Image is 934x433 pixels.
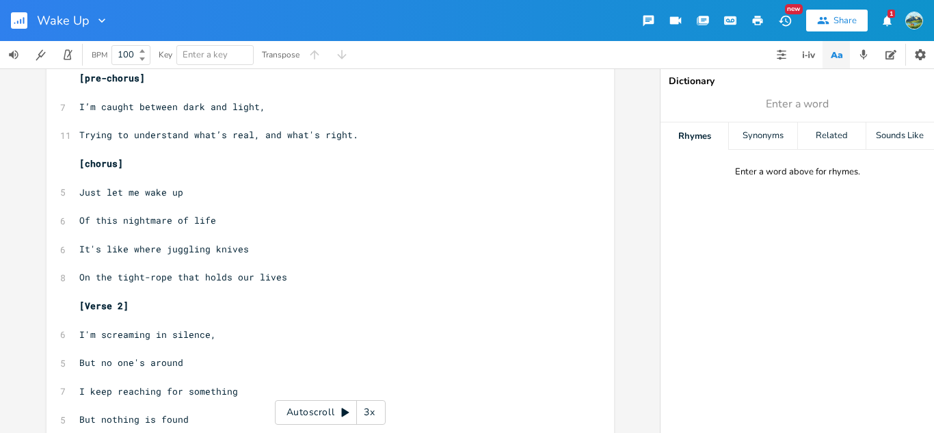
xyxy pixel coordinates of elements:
[79,101,265,113] span: I’m caught between dark and light,
[79,413,189,425] span: But nothing is found
[159,51,172,59] div: Key
[79,157,123,170] span: [chorus]
[79,356,183,369] span: But no one's around
[37,14,90,27] span: Wake Up
[766,96,829,112] span: Enter a word
[79,300,129,312] span: [Verse 2]
[785,4,803,14] div: New
[873,8,900,33] button: 1
[357,400,382,425] div: 3x
[905,12,923,29] img: brooks mclanahan
[661,122,728,150] div: Rhymes
[806,10,868,31] button: Share
[79,186,183,198] span: Just let me wake up
[729,122,797,150] div: Synonyms
[771,8,799,33] button: New
[92,51,107,59] div: BPM
[79,129,358,141] span: Trying to understand what’s real, and what's right.
[262,51,299,59] div: Transpose
[183,49,228,61] span: Enter a key
[79,271,287,283] span: On the tight-rope that holds our lives
[888,10,895,18] div: 1
[669,77,926,86] div: Dictionary
[798,122,866,150] div: Related
[79,214,216,226] span: Of this nightmare of life
[275,400,386,425] div: Autoscroll
[79,385,238,397] span: I keep reaching for something
[735,166,860,178] div: Enter a word above for rhymes.
[79,328,216,341] span: I'm screaming in silence,
[79,243,249,255] span: It's like where juggling knives
[79,72,145,84] span: [pre-chorus]
[866,122,934,150] div: Sounds Like
[833,14,857,27] div: Share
